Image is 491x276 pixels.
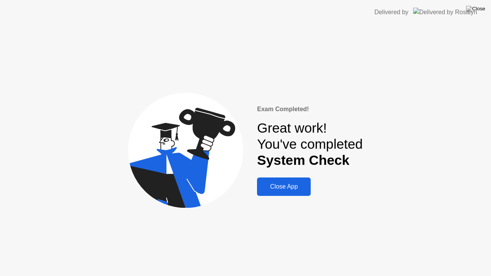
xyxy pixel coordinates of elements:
b: System Check [257,153,349,168]
div: Close App [259,183,308,190]
button: Close App [257,177,311,196]
div: Great work! You've completed [257,120,362,169]
div: Delivered by [374,8,409,17]
div: Exam Completed! [257,105,362,114]
img: Close [466,6,485,12]
img: Delivered by Rosalyn [413,8,477,16]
